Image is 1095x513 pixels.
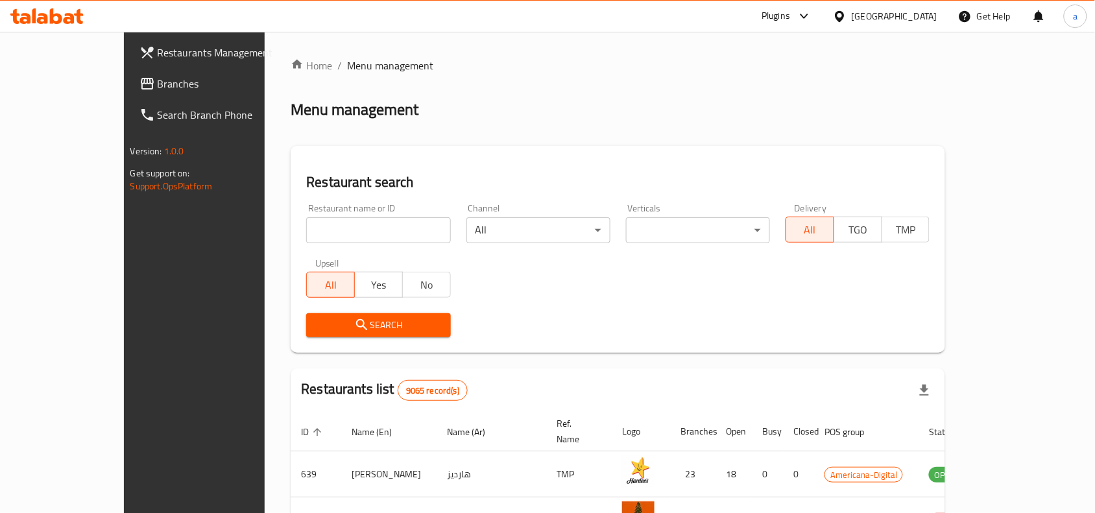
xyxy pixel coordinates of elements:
div: OPEN [929,467,961,483]
span: Name (Ar) [447,424,502,440]
a: Branches [129,68,307,99]
span: Search Branch Phone [158,107,296,123]
span: ID [301,424,326,440]
span: Americana-Digital [825,468,902,483]
th: Closed [783,412,814,451]
img: Hardee's [622,455,655,488]
span: Search [317,317,440,333]
span: OPEN [929,468,961,483]
span: 1.0.0 [164,143,184,160]
a: Support.OpsPlatform [130,178,213,195]
div: Total records count [398,380,468,401]
input: Search for restaurant name or ID.. [306,217,450,243]
a: Search Branch Phone [129,99,307,130]
nav: breadcrumb [291,58,945,73]
button: Yes [354,272,403,298]
th: Open [716,412,752,451]
span: No [408,276,446,294]
span: Get support on: [130,165,190,182]
h2: Menu management [291,99,418,120]
span: Ref. Name [557,416,596,447]
span: POS group [824,424,881,440]
label: Upsell [315,259,339,268]
th: Logo [612,412,670,451]
th: Branches [670,412,716,451]
div: ​ [626,217,770,243]
span: All [791,221,829,239]
span: Menu management [347,58,433,73]
span: Status [929,424,971,440]
h2: Restaurant search [306,173,930,192]
button: TMP [882,217,930,243]
span: Restaurants Management [158,45,296,60]
td: هارديز [437,451,546,497]
td: 639 [291,451,341,497]
button: All [786,217,834,243]
span: Name (En) [352,424,409,440]
span: Branches [158,76,296,91]
button: TGO [834,217,882,243]
td: TMP [546,451,612,497]
td: 23 [670,451,716,497]
span: Version: [130,143,162,160]
a: Home [291,58,332,73]
span: Yes [360,276,398,294]
button: All [306,272,355,298]
span: a [1073,9,1077,23]
a: Restaurants Management [129,37,307,68]
div: [GEOGRAPHIC_DATA] [852,9,937,23]
span: TMP [887,221,925,239]
button: No [402,272,451,298]
th: Busy [752,412,783,451]
td: [PERSON_NAME] [341,451,437,497]
div: Plugins [762,8,790,24]
li: / [337,58,342,73]
td: 0 [752,451,783,497]
span: TGO [839,221,877,239]
h2: Restaurants list [301,379,468,401]
button: Search [306,313,450,337]
span: 9065 record(s) [398,385,467,397]
span: All [312,276,350,294]
div: Export file [909,375,940,406]
td: 0 [783,451,814,497]
td: 18 [716,451,752,497]
label: Delivery [795,204,827,213]
div: All [466,217,610,243]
